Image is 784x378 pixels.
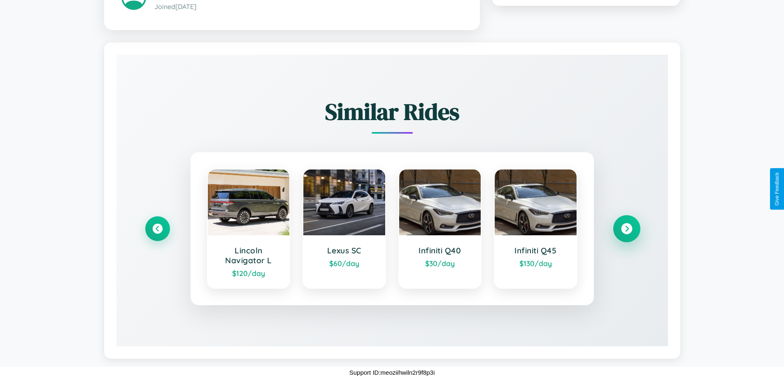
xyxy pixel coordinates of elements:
[312,259,377,268] div: $ 60 /day
[207,169,291,289] a: Lincoln Navigator L$120/day
[216,246,281,265] h3: Lincoln Navigator L
[407,246,473,255] h3: Infiniti Q40
[494,169,577,289] a: Infiniti Q45$130/day
[302,169,386,289] a: Lexus SC$60/day
[349,367,435,378] p: Support ID: meoziihwiln2r9f8p3i
[774,172,780,206] div: Give Feedback
[398,169,482,289] a: Infiniti Q40$30/day
[145,96,639,128] h2: Similar Rides
[216,269,281,278] div: $ 120 /day
[312,246,377,255] h3: Lexus SC
[407,259,473,268] div: $ 30 /day
[154,1,463,13] p: Joined [DATE]
[503,259,568,268] div: $ 130 /day
[503,246,568,255] h3: Infiniti Q45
